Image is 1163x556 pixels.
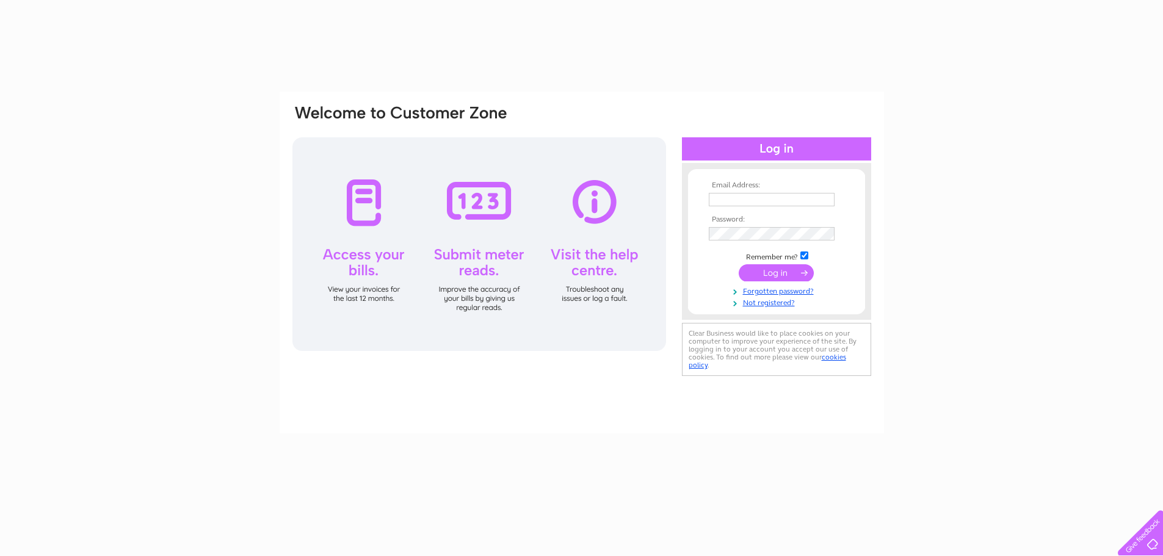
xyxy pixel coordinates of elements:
a: Not registered? [709,296,847,308]
td: Remember me? [706,250,847,262]
div: Clear Business would like to place cookies on your computer to improve your experience of the sit... [682,323,871,376]
th: Password: [706,215,847,224]
th: Email Address: [706,181,847,190]
a: Forgotten password? [709,284,847,296]
a: cookies policy [689,353,846,369]
input: Submit [739,264,814,281]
